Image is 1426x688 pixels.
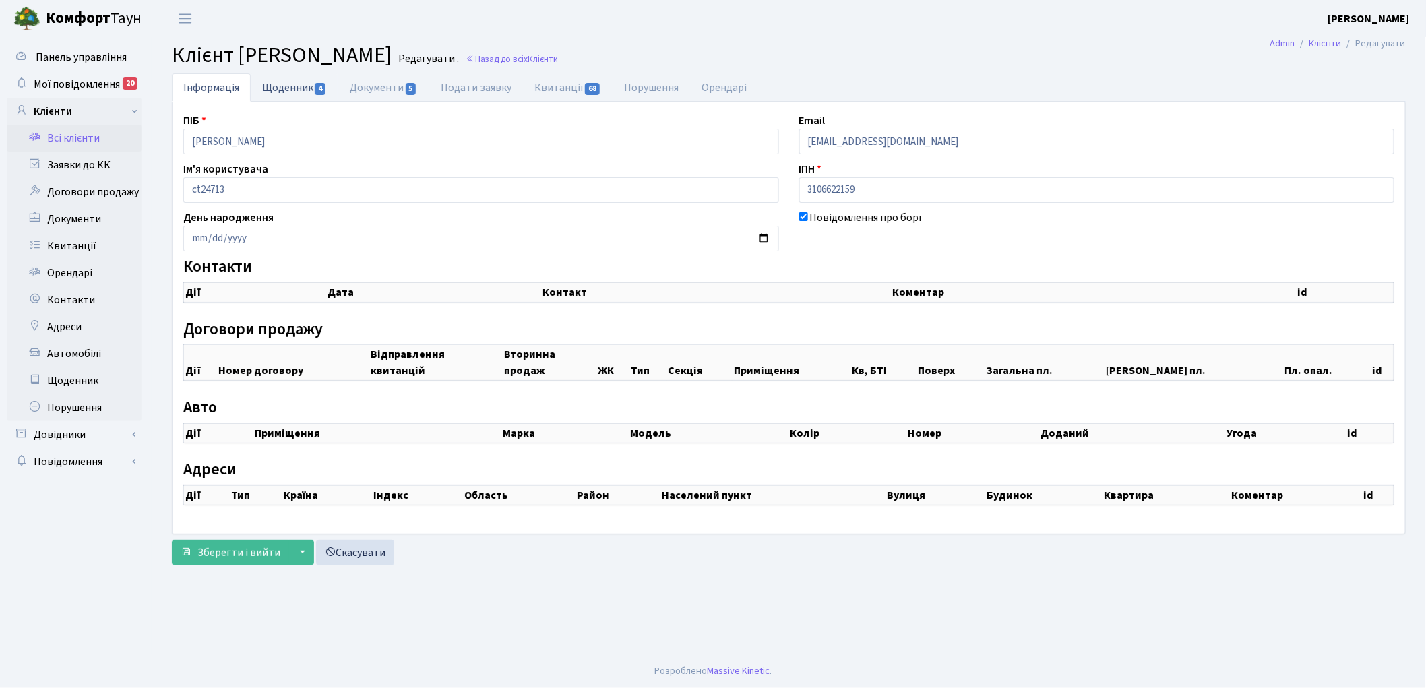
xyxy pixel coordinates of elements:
a: Орендарі [690,73,758,102]
a: Клієнти [7,98,142,125]
a: Всі клієнти [7,125,142,152]
a: Massive Kinetic [707,664,770,678]
th: Контакт [541,282,892,302]
th: Країна [282,486,372,505]
label: Контакти [183,257,252,277]
th: Вулиця [886,486,985,505]
th: Пл. опал. [1283,345,1371,381]
small: Редагувати . [396,53,459,65]
a: Орендарі [7,259,142,286]
th: Дії [184,423,254,443]
th: id [1371,345,1394,381]
th: id [1346,423,1394,443]
th: Номер [906,423,1039,443]
a: Заявки до КК [7,152,142,179]
a: Назад до всіхКлієнти [466,53,558,65]
th: ЖК [596,345,629,381]
th: Район [576,486,661,505]
span: Панель управління [36,50,127,65]
th: id [1297,282,1394,302]
a: Договори продажу [7,179,142,206]
th: [PERSON_NAME] пл. [1105,345,1283,381]
th: Загальна пл. [986,345,1105,381]
a: Панель управління [7,44,142,71]
th: Кв, БТІ [851,345,917,381]
a: Документи [7,206,142,232]
th: Квартира [1103,486,1230,505]
b: [PERSON_NAME] [1328,11,1410,26]
a: Скасувати [316,540,394,565]
th: Будинок [985,486,1103,505]
a: Щоденник [7,367,142,394]
a: Документи [338,73,429,102]
th: Дії [184,345,218,381]
label: Ім'я користувача [183,161,268,177]
label: Email [799,113,826,129]
label: Повідомлення про борг [810,210,924,226]
a: Мої повідомлення20 [7,71,142,98]
th: Тип [230,486,282,505]
a: Повідомлення [7,448,142,475]
span: Мої повідомлення [34,77,120,92]
a: Подати заявку [429,73,523,102]
a: Автомобілі [7,340,142,367]
th: Секція [667,345,733,381]
a: Квитанції [523,73,613,102]
span: Таун [46,7,142,30]
label: ПІБ [183,113,206,129]
a: Щоденник [251,73,338,101]
b: Комфорт [46,7,111,29]
a: Адреси [7,313,142,340]
th: Тип [629,345,667,381]
a: Клієнти [1309,36,1342,51]
th: Приміщення [253,423,501,443]
th: Дата [326,282,541,302]
th: Приміщення [733,345,851,381]
th: Доданий [1039,423,1226,443]
a: Інформація [172,73,251,102]
th: Дії [184,282,327,302]
th: Населений пункт [660,486,886,505]
th: Відправлення квитанцій [369,345,503,381]
li: Редагувати [1342,36,1406,51]
div: Розроблено . [654,664,772,679]
th: id [1362,486,1394,505]
img: logo.png [13,5,40,32]
th: Угода [1226,423,1346,443]
th: Коментар [1230,486,1362,505]
span: 4 [315,83,325,95]
th: Вторинна продаж [503,345,596,381]
a: Довідники [7,421,142,448]
span: Зберегти і вийти [197,545,280,560]
label: День народження [183,210,274,226]
a: Порушення [613,73,690,102]
button: Переключити навігацію [168,7,202,30]
label: ІПН [799,161,822,177]
nav: breadcrumb [1250,30,1426,58]
th: Колір [788,423,906,443]
label: Договори продажу [183,320,323,340]
label: Адреси [183,460,237,480]
a: Admin [1270,36,1295,51]
span: 5 [406,83,416,95]
th: Номер договору [217,345,369,381]
span: Клієнт [PERSON_NAME] [172,40,392,71]
div: 20 [123,77,137,90]
th: Модель [629,423,789,443]
th: Марка [501,423,629,443]
span: Клієнти [528,53,558,65]
th: Дії [184,486,230,505]
a: Порушення [7,394,142,421]
span: 68 [585,83,600,95]
button: Зберегти і вийти [172,540,289,565]
th: Область [464,486,576,505]
th: Індекс [372,486,464,505]
a: Контакти [7,286,142,313]
a: Квитанції [7,232,142,259]
th: Коментар [892,282,1297,302]
a: [PERSON_NAME] [1328,11,1410,27]
label: Авто [183,398,217,418]
th: Поверх [917,345,986,381]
